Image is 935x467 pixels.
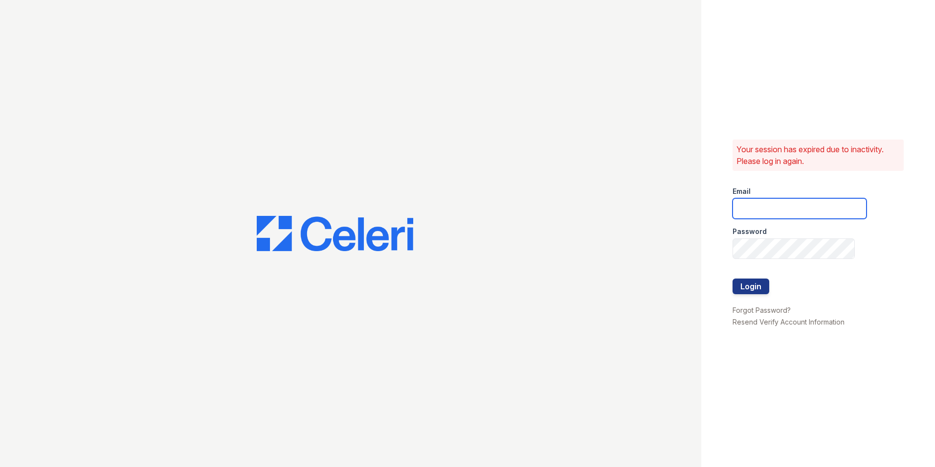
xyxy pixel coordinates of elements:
label: Email [733,187,751,196]
button: Login [733,279,769,294]
a: Forgot Password? [733,306,791,314]
img: CE_Logo_Blue-a8612792a0a2168367f1c8372b55b34899dd931a85d93a1a3d3e32e68fde9ad4.png [257,216,413,251]
p: Your session has expired due to inactivity. Please log in again. [736,143,900,167]
a: Resend Verify Account Information [733,318,845,326]
label: Password [733,227,767,236]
